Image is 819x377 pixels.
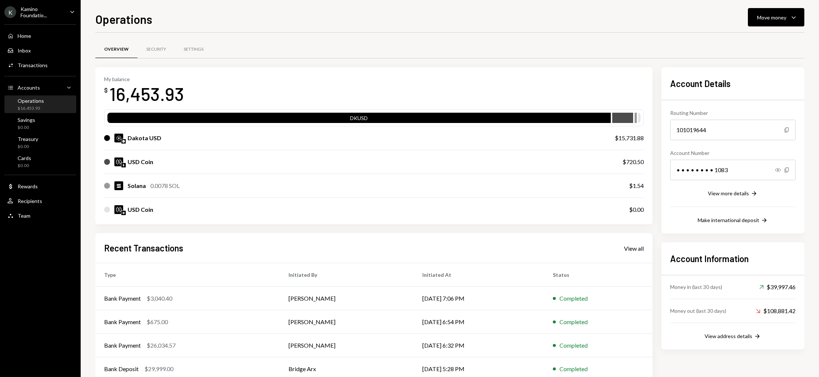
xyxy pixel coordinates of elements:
[4,153,76,170] a: Cards$0.00
[708,190,758,198] button: View more details
[414,334,544,357] td: [DATE] 6:32 PM
[670,283,722,291] div: Money in (last 30 days)
[4,95,76,113] a: Operations$16,453.93
[18,198,42,204] div: Recipients
[4,115,76,132] a: Savings$0.00
[128,134,161,142] div: Dakota USD
[670,307,726,315] div: Money out (last 30 days)
[705,333,761,341] button: View address details
[4,209,76,222] a: Team
[107,114,611,124] div: DKUSD
[147,341,176,350] div: $26,034.57
[748,8,804,26] button: Move money
[104,318,141,326] div: Bank Payment
[559,294,588,303] div: Completed
[629,205,644,214] div: $0.00
[121,211,126,215] img: solana-mainnet
[670,109,796,117] div: Routing Number
[698,217,768,225] button: Make international deposit
[670,160,796,180] div: • • • • • • • • 1083
[4,81,76,94] a: Accounts
[414,287,544,310] td: [DATE] 7:06 PM
[104,341,141,350] div: Bank Payment
[104,294,141,303] div: Bank Payment
[147,294,172,303] div: $3,040.40
[4,44,76,57] a: Inbox
[756,307,796,315] div: $108,881.42
[624,244,644,252] a: View all
[280,287,413,310] td: [PERSON_NAME]
[109,82,184,105] div: 16,453.93
[670,149,796,157] div: Account Number
[708,190,749,196] div: View more details
[705,333,752,339] div: View address details
[622,157,644,166] div: $720.50
[18,213,30,219] div: Team
[121,163,126,167] img: ethereum-mainnet
[559,341,588,350] div: Completed
[759,283,796,291] div: $39,997.46
[144,365,173,373] div: $29,999.00
[104,242,183,254] h2: Recent Transactions
[104,87,108,94] div: $
[280,310,413,334] td: [PERSON_NAME]
[624,245,644,252] div: View all
[114,134,123,142] img: DKUSD
[757,14,786,21] div: Move money
[104,76,184,82] div: My balance
[150,181,180,190] div: 0.0078 SOL
[95,263,280,287] th: Type
[18,84,40,91] div: Accounts
[121,139,126,144] img: base-mainnet
[128,205,153,214] div: USD Coin
[175,40,212,59] a: Settings
[104,365,139,373] div: Bank Deposit
[615,134,644,142] div: $15,731.88
[4,134,76,151] a: Treasury$0.00
[4,58,76,72] a: Transactions
[414,310,544,334] td: [DATE] 6:54 PM
[128,181,146,190] div: Solana
[146,46,166,52] div: Security
[18,47,31,54] div: Inbox
[114,157,123,166] img: USDC
[670,77,796,90] h2: Account Details
[544,263,653,287] th: Status
[128,157,153,166] div: USD Coin
[670,120,796,140] div: 101019644
[114,205,123,214] img: USDC
[18,163,31,169] div: $0.00
[629,181,644,190] div: $1.54
[4,180,76,193] a: Rewards
[184,46,203,52] div: Settings
[104,46,129,52] div: Overview
[670,253,796,265] h2: Account Information
[698,217,759,223] div: Make international deposit
[114,181,123,190] img: SOL
[4,29,76,42] a: Home
[280,263,413,287] th: Initiated By
[280,334,413,357] td: [PERSON_NAME]
[18,117,35,123] div: Savings
[4,6,16,18] div: K
[18,136,38,142] div: Treasury
[18,98,44,104] div: Operations
[18,155,31,161] div: Cards
[95,40,137,59] a: Overview
[21,6,64,18] div: Kamino Foundatio...
[18,62,48,68] div: Transactions
[147,318,168,326] div: $675.00
[559,318,588,326] div: Completed
[559,365,588,373] div: Completed
[18,183,38,189] div: Rewards
[18,144,38,150] div: $0.00
[18,33,31,39] div: Home
[4,194,76,207] a: Recipients
[18,105,44,112] div: $16,453.93
[18,124,35,131] div: $0.00
[95,12,152,26] h1: Operations
[414,263,544,287] th: Initiated At
[137,40,175,59] a: Security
